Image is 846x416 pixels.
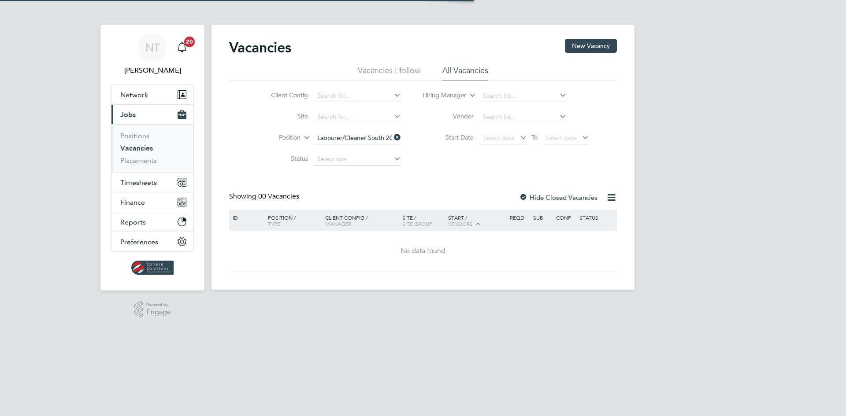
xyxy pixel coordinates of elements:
a: 20 [173,33,191,62]
span: Timesheets [120,178,157,187]
input: Search for... [480,111,567,123]
button: Finance [111,192,193,212]
span: Select date [545,134,577,142]
span: Vendors [448,220,473,227]
a: Placements [120,156,157,165]
a: Go to home page [111,261,194,275]
div: Position / [261,210,323,231]
li: Vacancies I follow [358,65,420,81]
div: Client Config / [323,210,400,231]
label: Vendor [423,112,474,120]
input: Search for... [314,132,401,144]
button: Preferences [111,232,193,251]
button: Timesheets [111,173,193,192]
label: Position [250,133,301,142]
button: New Vacancy [565,39,617,53]
div: Jobs [111,124,193,172]
div: Showing [229,192,301,201]
span: 20 [184,37,195,47]
label: Status [257,155,308,162]
label: Start Date [423,133,474,141]
span: Powered by [146,301,171,309]
nav: Main navigation [100,25,204,291]
span: Manager [325,220,351,227]
span: Nathan Taylor [111,65,194,76]
a: NT[PERSON_NAME] [111,33,194,76]
img: spheresolutions-logo-retina.png [131,261,174,275]
div: Site / [400,210,446,231]
h2: Vacancies [229,39,291,56]
input: Search for... [314,90,401,102]
div: Reqd [508,210,531,225]
div: Start / [446,210,508,232]
a: Vacancies [120,144,153,152]
input: Select one [314,153,401,166]
span: To [529,132,540,143]
span: Type [268,220,280,227]
label: Hiring Manager [416,91,466,100]
span: Site Group [402,220,432,227]
div: ID [230,210,261,225]
label: Site [257,112,308,120]
a: Powered byEngage [134,301,171,318]
label: Client Config [257,91,308,99]
label: Hide Closed Vacancies [519,193,597,202]
span: Preferences [120,238,158,246]
div: Conf [554,210,577,225]
span: Select date [483,134,515,142]
span: Network [120,91,148,99]
span: Reports [120,218,146,226]
button: Network [111,85,193,104]
input: Search for... [480,90,567,102]
input: Search for... [314,111,401,123]
span: Jobs [120,110,136,119]
li: All Vacancies [442,65,488,81]
div: No data found [230,247,616,256]
span: Finance [120,198,145,206]
div: Status [577,210,616,225]
span: NT [145,42,160,53]
div: Sub [531,210,554,225]
button: Jobs [111,105,193,124]
span: 00 Vacancies [258,192,299,201]
a: Positions [120,132,149,140]
span: Engage [146,309,171,316]
button: Reports [111,212,193,232]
